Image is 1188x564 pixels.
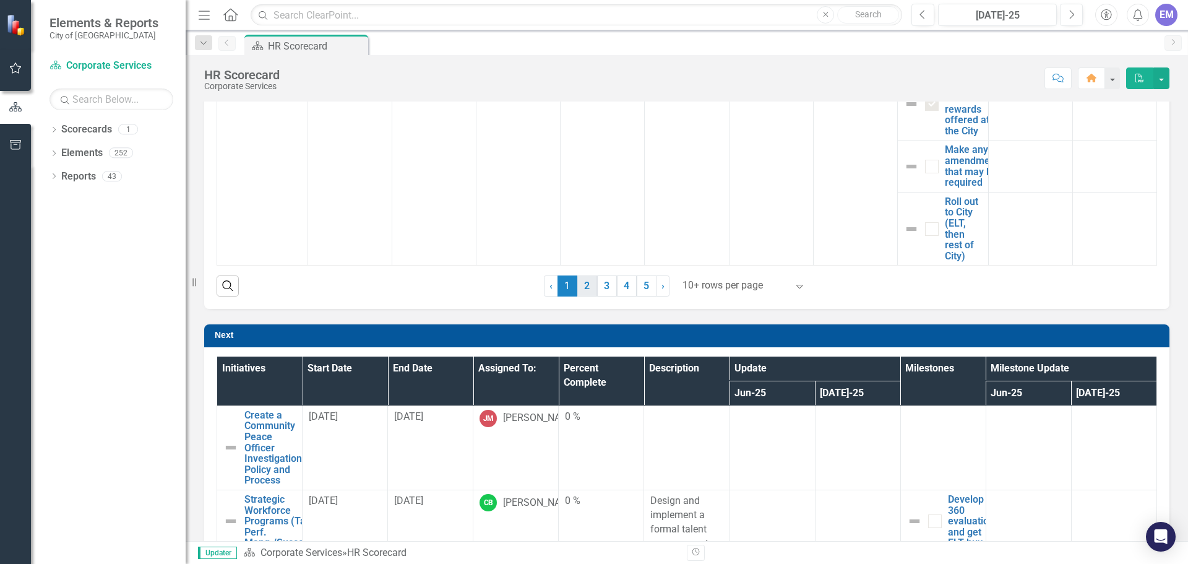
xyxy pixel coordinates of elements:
a: Roll out to City (ELT, then rest of City) [945,196,982,262]
div: CB [480,494,497,511]
span: ‹ [549,280,553,292]
a: 5 [637,275,656,297]
td: Double-Click to Edit Right Click for Context Menu [217,15,308,266]
span: [DATE] [309,410,338,422]
td: Double-Click to Edit [988,192,1072,266]
span: [DATE] [394,495,423,506]
img: Not Defined [904,97,919,111]
div: HR Scorecard [204,68,280,82]
div: JM [480,410,497,427]
span: Design and implement a formal talent management program [650,495,708,563]
span: Updater [198,547,237,559]
td: Double-Click to Edit [1071,490,1156,553]
div: [PERSON_NAME] [503,496,577,510]
span: Search [855,9,882,19]
td: Double-Click to Edit [729,15,813,266]
a: 4 [617,275,637,297]
span: › [661,280,665,292]
a: Corporate Services [49,59,173,73]
a: Create a Community Peace Officer Investigation Policy and Process [244,410,302,486]
a: Reports [61,170,96,184]
td: Double-Click to Edit [813,15,897,266]
td: Double-Click to Edit [1072,192,1156,266]
td: Double-Click to Edit [988,67,1072,141]
span: [DATE] [309,495,338,506]
div: » [243,546,678,560]
div: [DATE]-25 [942,8,1052,23]
h3: Next [215,331,1163,340]
button: Search [837,6,899,24]
img: ClearPoint Strategy [6,14,28,36]
td: Double-Click to Edit [1072,67,1156,141]
button: EM [1155,4,1177,26]
span: 1 [557,275,577,297]
td: Double-Click to Edit [730,406,815,490]
div: HR Scorecard [268,38,365,54]
td: Double-Click to Edit Right Click for Context Menu [900,490,986,553]
td: Double-Click to Edit Right Click for Context Menu [897,192,988,266]
a: Strategic Workforce Programs (Talent & Perf. Mang./Succession) [244,494,331,549]
a: Gather information on current rewards offered at the City [945,71,997,137]
td: Double-Click to Edit [815,406,900,490]
div: Corporate Services [204,82,280,91]
td: Double-Click to Edit [988,141,1072,192]
a: Make any amendments that may be required [945,144,1004,188]
input: Search Below... [49,89,173,110]
div: 43 [102,171,122,181]
a: Elements [61,146,103,160]
div: HR Scorecard [347,547,407,558]
td: Double-Click to Edit [561,15,645,266]
div: [PERSON_NAME] [503,411,577,425]
div: 1 [118,124,138,135]
a: Scorecards [61,123,112,137]
span: [DATE] [394,410,423,422]
img: Not Defined [223,440,238,455]
small: City of [GEOGRAPHIC_DATA] [49,30,158,40]
img: Not Defined [904,222,919,236]
div: 0 % [565,410,637,424]
div: Open Intercom Messenger [1146,522,1176,552]
img: Not Defined [907,514,922,529]
div: 252 [109,148,133,158]
a: 2 [577,275,597,297]
td: Double-Click to Edit [559,406,644,490]
td: Double-Click to Edit [1072,141,1156,192]
img: Not Defined [904,159,919,174]
a: Corporate Services [260,547,342,558]
span: Elements & Reports [49,15,158,30]
button: [DATE]-25 [938,4,1057,26]
td: Double-Click to Edit Right Click for Context Menu [217,406,303,490]
div: 0 % [565,494,637,508]
td: Double-Click to Edit Right Click for Context Menu [897,67,988,141]
td: Double-Click to Edit [986,490,1071,553]
a: Develop a 360 evaluation and get ELT buy-in [948,494,994,549]
input: Search ClearPoint... [251,4,902,26]
img: Not Defined [223,514,238,529]
a: 3 [597,275,617,297]
td: Double-Click to Edit Right Click for Context Menu [897,141,988,192]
